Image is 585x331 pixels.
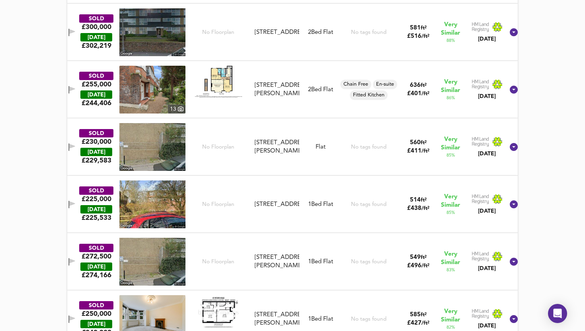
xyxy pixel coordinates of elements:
[373,81,397,88] span: En-suite
[82,137,111,146] div: £230,000
[447,324,455,331] span: 82 %
[472,322,503,330] div: [DATE]
[202,258,234,266] span: No Floorplan
[441,135,460,152] span: Very Similar
[421,140,427,145] span: ft²
[80,205,112,213] div: [DATE]
[80,262,112,271] div: [DATE]
[351,201,386,208] div: No tags found
[82,41,111,50] span: £ 302,219
[308,258,333,266] div: 1 Bed Flat
[252,253,303,270] div: Flat 226, Leon House, 233 High Street, CR0 1FY
[67,233,518,290] div: SOLD£272,500 [DATE]£274,166No Floorplan[STREET_ADDRESS][PERSON_NAME]1Bed FlatNo tags found549ft²£...
[82,99,111,108] span: £ 244,406
[421,312,427,317] span: ft²
[509,314,519,324] svg: Show Details
[407,148,429,154] span: £ 411
[308,86,333,94] div: 2 Bed Flat
[447,152,455,159] span: 85 %
[407,263,429,269] span: £ 496
[410,255,421,260] span: 549
[308,315,333,323] div: 1 Bed Flat
[195,66,242,98] img: Floorplan
[255,139,300,156] div: [STREET_ADDRESS][PERSON_NAME]
[80,320,112,328] div: [DATE]
[421,34,429,39] span: / ft²
[82,195,111,204] div: £225,000
[308,28,333,37] div: 2 Bed Flat
[472,79,503,90] img: Land Registry
[410,82,421,88] span: 636
[441,250,460,267] span: Very Similar
[119,238,185,286] img: streetview
[82,271,111,280] span: £ 274,166
[421,206,429,211] span: / ft²
[252,311,303,328] div: 34a St Peters Road, CR0 1HG
[308,200,333,209] div: 1 Bed Flat
[316,143,326,151] div: Flat
[67,118,518,176] div: SOLD£230,000 [DATE]£229,583No Floorplan[STREET_ADDRESS][PERSON_NAME]FlatNo tags found560ft²£411/f...
[472,92,503,100] div: [DATE]
[202,201,234,208] span: No Floorplan
[472,194,503,204] img: Land Registry
[79,72,113,80] div: SOLD
[472,207,503,215] div: [DATE]
[80,33,112,41] div: [DATE]
[350,90,388,100] div: Fitted Kitchen
[509,142,519,152] svg: Show Details
[255,253,300,270] div: [STREET_ADDRESS][PERSON_NAME]
[350,92,388,99] span: Fitted Kitchen
[202,29,234,36] span: No Floorplan
[447,267,455,273] span: 83 %
[340,80,371,89] div: Chain Free
[255,28,300,37] div: [STREET_ADDRESS]
[82,156,111,165] span: £ 229,583
[82,309,111,318] div: £250,000
[421,25,427,31] span: ft²
[119,66,185,114] img: property thumbnail
[472,22,503,32] img: Land Registry
[447,37,455,44] span: 88 %
[441,307,460,324] span: Very Similar
[472,309,503,319] img: Land Registry
[472,251,503,262] img: Land Registry
[407,206,429,212] span: £ 438
[82,252,111,261] div: £272,500
[202,143,234,151] span: No Floorplan
[79,186,113,195] div: SOLD
[351,258,386,266] div: No tags found
[410,197,421,203] span: 514
[168,105,185,114] div: 13
[255,311,300,328] div: [STREET_ADDRESS][PERSON_NAME]
[421,83,427,88] span: ft²
[472,264,503,272] div: [DATE]
[421,198,427,203] span: ft²
[421,255,427,260] span: ft²
[410,140,421,146] span: 560
[509,27,519,37] svg: Show Details
[509,257,519,266] svg: Show Details
[472,137,503,147] img: Land Registry
[82,23,111,31] div: £300,000
[407,320,429,326] span: £ 427
[407,33,429,39] span: £ 516
[252,81,303,98] div: 8 Coombe Court, St Peters Road, CR0 1HH
[351,29,386,36] div: No tags found
[119,123,185,171] img: streetview
[67,176,518,233] div: SOLD£225,000 [DATE]£225,533No Floorplan[STREET_ADDRESS]1Bed FlatNo tags found514ft²£438/ft²Very S...
[80,148,112,156] div: [DATE]
[441,21,460,37] span: Very Similar
[80,90,112,99] div: [DATE]
[255,200,300,209] div: [STREET_ADDRESS]
[472,150,503,158] div: [DATE]
[67,4,518,61] div: SOLD£300,000 [DATE]£302,219No Floorplan[STREET_ADDRESS]2Bed FlatNo tags found581ft²£516/ft²Very S...
[79,301,113,309] div: SOLD
[447,95,455,101] span: 86 %
[548,304,567,323] div: Open Intercom Messenger
[82,80,111,89] div: £255,000
[410,312,421,318] span: 585
[447,210,455,216] span: 85 %
[373,80,397,89] div: En-suite
[195,295,242,329] img: Floorplan
[407,91,429,97] span: £ 401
